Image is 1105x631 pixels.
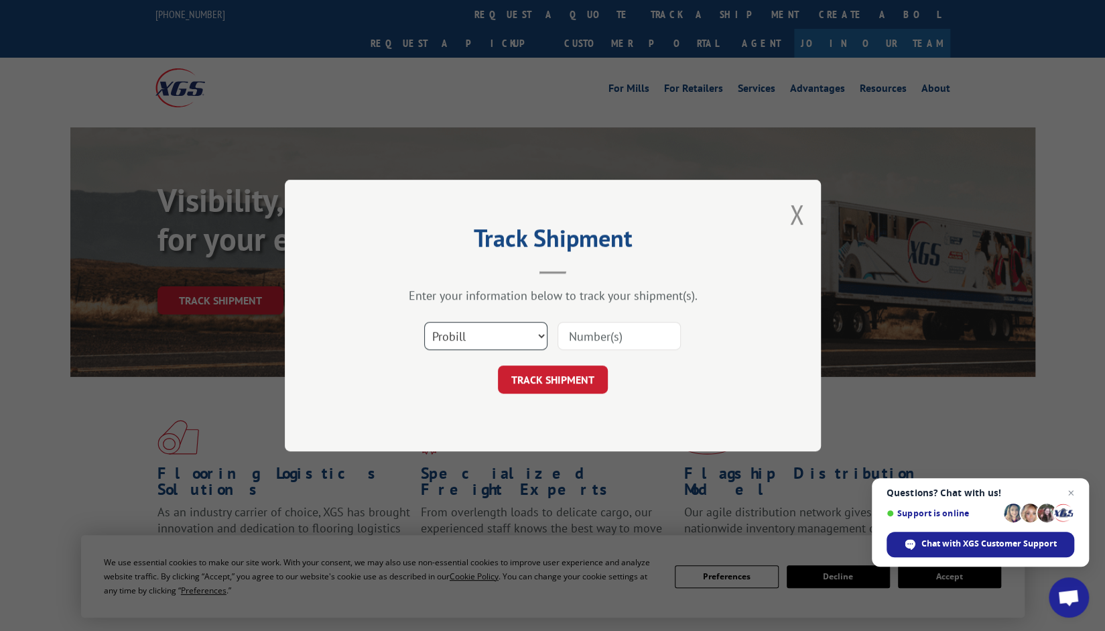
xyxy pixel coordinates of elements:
button: TRACK SHIPMENT [498,365,608,394]
span: Questions? Chat with us! [887,487,1074,498]
span: Chat with XGS Customer Support [921,538,1057,550]
div: Enter your information below to track your shipment(s). [352,288,754,303]
span: Support is online [887,508,999,518]
div: Chat with XGS Customer Support [887,532,1074,557]
button: Close modal [789,196,804,232]
input: Number(s) [558,322,681,350]
div: Open chat [1049,577,1089,618]
h2: Track Shipment [352,229,754,254]
span: Close chat [1063,485,1079,501]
